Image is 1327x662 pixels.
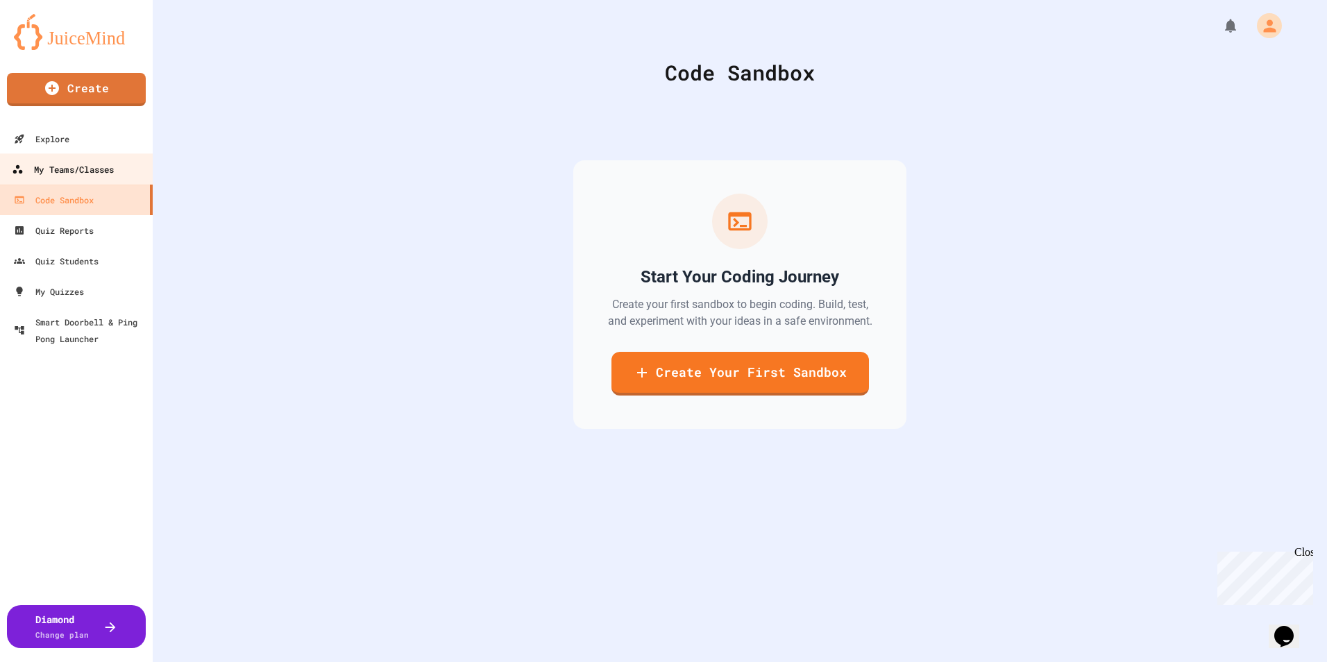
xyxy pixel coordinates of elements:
span: Change plan [35,629,89,640]
a: Create Your First Sandbox [611,352,869,396]
div: Quiz Students [14,253,99,269]
div: My Notifications [1197,14,1242,37]
div: My Quizzes [14,283,84,300]
a: Create [7,73,146,106]
div: Smart Doorbell & Ping Pong Launcher [14,314,147,347]
div: Quiz Reports [14,222,94,239]
h2: Start Your Coding Journey [641,266,839,288]
div: Code Sandbox [187,57,1292,88]
div: Chat with us now!Close [6,6,96,88]
div: Diamond [35,612,89,641]
button: DiamondChange plan [7,605,146,648]
div: Explore [14,130,69,147]
iframe: chat widget [1269,606,1313,648]
img: logo-orange.svg [14,14,139,50]
p: Create your first sandbox to begin coding. Build, test, and experiment with your ideas in a safe ... [607,296,873,330]
div: My Teams/Classes [12,161,114,178]
div: My Account [1242,10,1285,42]
div: Code Sandbox [14,192,94,208]
iframe: chat widget [1212,546,1313,605]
